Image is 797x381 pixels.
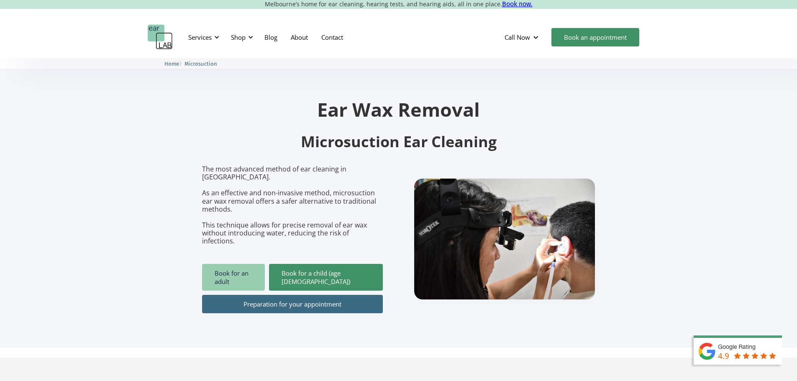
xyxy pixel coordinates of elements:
div: Call Now [498,25,547,50]
div: Services [188,33,212,41]
a: About [284,25,315,49]
li: 〉 [164,59,185,68]
div: Shop [231,33,246,41]
a: Contact [315,25,350,49]
div: Shop [226,25,256,50]
div: Call Now [505,33,530,41]
a: Home [164,59,179,67]
a: Microsuction [185,59,217,67]
div: Services [183,25,222,50]
a: Book for an adult [202,264,265,291]
p: The most advanced method of ear cleaning in [GEOGRAPHIC_DATA]. As an effective and non-invasive m... [202,165,383,245]
a: Blog [258,25,284,49]
span: Home [164,61,179,67]
a: home [148,25,173,50]
img: boy getting ear checked. [414,179,595,299]
a: Book an appointment [551,28,639,46]
a: Book for a child (age [DEMOGRAPHIC_DATA]) [269,264,383,291]
span: Microsuction [185,61,217,67]
h2: Microsuction Ear Cleaning [202,132,595,152]
a: Preparation for your appointment [202,295,383,313]
h1: Ear Wax Removal [202,100,595,119]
